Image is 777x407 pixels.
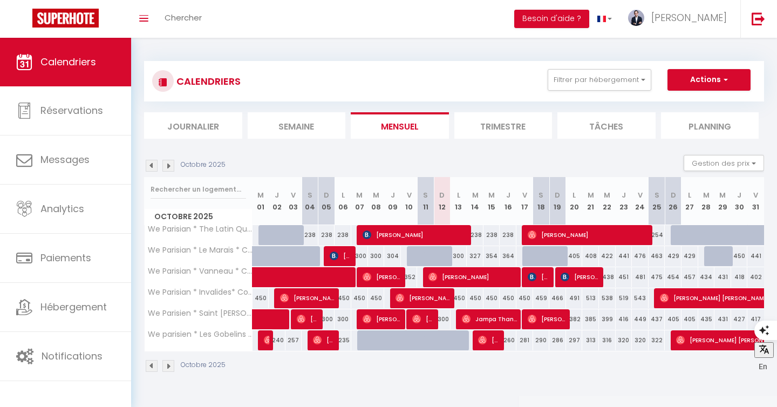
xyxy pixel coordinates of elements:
span: Analytics [40,202,84,215]
div: 405 [681,309,698,329]
span: [PERSON_NAME] [561,267,599,287]
div: 513 [582,288,599,308]
th: 28 [698,177,715,225]
span: We Parisian * Le Marais * Cozy Home [146,246,254,254]
abbr: M [719,190,726,200]
abbr: V [638,190,643,200]
th: 09 [384,177,401,225]
th: 08 [368,177,385,225]
div: 260 [500,330,516,350]
li: Planning [661,112,759,139]
th: 24 [632,177,649,225]
abbr: V [407,190,412,200]
abbr: L [688,190,691,200]
th: 20 [566,177,583,225]
span: [PERSON_NAME] [363,267,401,287]
div: 427 [731,309,748,329]
button: Actions [667,69,751,91]
abbr: S [423,190,428,200]
abbr: D [555,190,560,200]
span: [PERSON_NAME] [280,288,336,308]
div: 450 [731,246,748,266]
span: We Parisian * Invalides* Cozy Home [146,288,254,296]
abbr: V [753,190,758,200]
div: 402 [747,267,764,287]
span: Chercher [165,12,202,23]
div: 450 [467,288,483,308]
div: 451 [616,267,632,287]
div: 238 [467,225,483,245]
div: 437 [649,309,665,329]
input: Rechercher un logement... [151,180,246,199]
span: Messages [40,153,90,166]
div: 286 [549,330,566,350]
div: 254 [649,225,665,245]
div: 450 [500,288,516,308]
li: Tâches [557,112,656,139]
div: 322 [649,330,665,350]
abbr: D [671,190,676,200]
abbr: M [604,190,610,200]
span: [PERSON_NAME] [264,330,269,350]
abbr: V [522,190,527,200]
div: 238 [318,225,335,245]
img: logout [752,12,765,25]
abbr: M [472,190,479,200]
div: 450 [451,288,467,308]
span: Octobre 2025 [145,209,252,225]
div: 300 [318,309,335,329]
th: 10 [401,177,418,225]
th: 27 [681,177,698,225]
span: [PERSON_NAME] [478,330,500,350]
div: 457 [681,267,698,287]
th: 13 [451,177,467,225]
span: [PERSON_NAME] [528,267,550,287]
span: Hébergement [40,300,107,314]
abbr: J [622,190,626,200]
div: 418 [731,267,748,287]
abbr: J [391,190,395,200]
li: Trimestre [454,112,553,139]
li: Mensuel [351,112,449,139]
div: 235 [335,330,351,350]
div: 238 [483,225,500,245]
span: Notifications [42,349,103,363]
div: 399 [599,309,616,329]
div: 450 [253,288,269,308]
abbr: M [588,190,594,200]
div: 417 [747,309,764,329]
div: 449 [632,309,649,329]
div: 364 [500,246,516,266]
th: 14 [467,177,483,225]
abbr: M [373,190,379,200]
th: 29 [714,177,731,225]
li: Semaine [248,112,346,139]
div: 313 [582,330,599,350]
div: 238 [302,225,318,245]
div: 538 [599,288,616,308]
th: 03 [285,177,302,225]
th: 22 [599,177,616,225]
th: 16 [500,177,516,225]
span: We Parisien * Saint [PERSON_NAME] * Cozy Home [146,309,254,317]
div: 459 [533,288,550,308]
div: 354 [483,246,500,266]
th: 02 [269,177,285,225]
abbr: M [703,190,710,200]
div: 300 [351,246,368,266]
span: [PERSON_NAME] [528,225,650,245]
div: 441 [616,246,632,266]
div: 316 [599,330,616,350]
img: ... [628,10,644,26]
div: 320 [616,330,632,350]
div: 385 [582,309,599,329]
div: 238 [335,225,351,245]
th: 15 [483,177,500,225]
span: We parisien * Les Gobelins * Cozy Home [146,330,254,338]
div: 257 [285,330,302,350]
span: [PERSON_NAME] [313,330,335,350]
th: 17 [516,177,533,225]
div: 422 [599,246,616,266]
div: 429 [665,246,681,266]
span: We Parisian * Vanneau * Cozy Home [146,267,254,275]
